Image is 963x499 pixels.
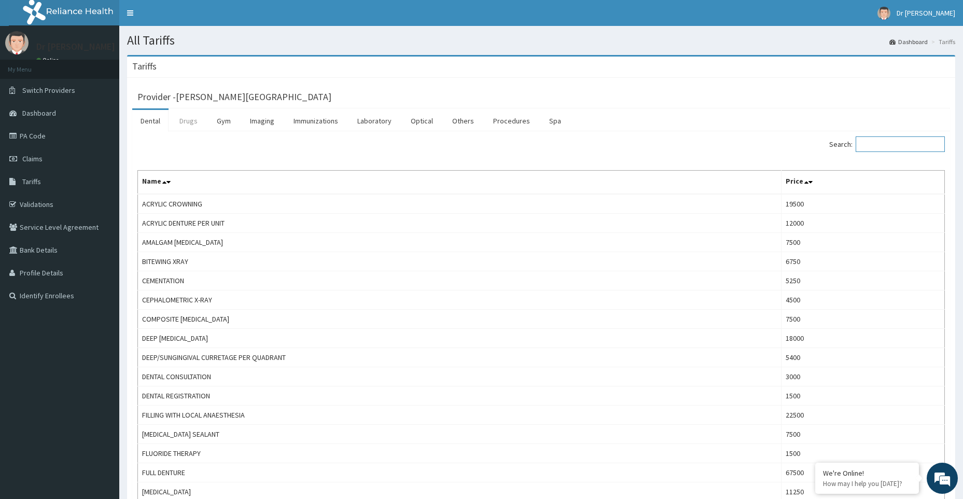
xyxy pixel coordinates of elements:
[541,110,569,132] a: Spa
[856,136,945,152] input: Search:
[781,214,944,233] td: 12000
[138,463,781,482] td: FULL DENTURE
[138,271,781,290] td: CEMENTATION
[781,171,944,195] th: Price
[5,31,29,54] img: User Image
[823,468,911,478] div: We're Online!
[132,110,169,132] a: Dental
[127,34,955,47] h1: All Tariffs
[781,386,944,406] td: 1500
[138,425,781,444] td: [MEDICAL_DATA] SEALANT
[929,37,955,46] li: Tariffs
[823,479,911,488] p: How may I help you today?
[781,406,944,425] td: 22500
[36,42,115,51] p: Dr [PERSON_NAME]
[22,108,56,118] span: Dashboard
[138,406,781,425] td: FILLING WITH LOCAL ANAESTHESIA
[485,110,538,132] a: Procedures
[781,463,944,482] td: 67500
[138,233,781,252] td: AMALGAM [MEDICAL_DATA]
[22,86,75,95] span: Switch Providers
[242,110,283,132] a: Imaging
[171,110,206,132] a: Drugs
[829,136,945,152] label: Search:
[138,367,781,386] td: DENTAL CONSULTATION
[19,52,42,78] img: d_794563401_company_1708531726252_794563401
[22,154,43,163] span: Claims
[781,310,944,329] td: 7500
[138,171,781,195] th: Name
[36,57,61,64] a: Online
[5,283,198,320] textarea: Type your message and hit 'Enter'
[402,110,441,132] a: Optical
[781,271,944,290] td: 5250
[138,444,781,463] td: FLUORIDE THERAPY
[781,367,944,386] td: 3000
[138,329,781,348] td: DEEP [MEDICAL_DATA]
[781,348,944,367] td: 5400
[138,348,781,367] td: DEEP/SUNGINGIVAL CURRETAGE PER QUADRANT
[138,290,781,310] td: CEPHALOMETRIC X-RAY
[781,233,944,252] td: 7500
[170,5,195,30] div: Minimize live chat window
[22,177,41,186] span: Tariffs
[877,7,890,20] img: User Image
[137,92,331,102] h3: Provider - [PERSON_NAME][GEOGRAPHIC_DATA]
[60,131,143,235] span: We're online!
[132,62,157,71] h3: Tariffs
[781,444,944,463] td: 1500
[889,37,928,46] a: Dashboard
[781,252,944,271] td: 6750
[138,252,781,271] td: BITEWING XRAY
[781,290,944,310] td: 4500
[138,386,781,406] td: DENTAL REGISTRATION
[781,329,944,348] td: 18000
[349,110,400,132] a: Laboratory
[54,58,174,72] div: Chat with us now
[781,425,944,444] td: 7500
[138,310,781,329] td: COMPOSITE [MEDICAL_DATA]
[285,110,346,132] a: Immunizations
[781,194,944,214] td: 19500
[138,214,781,233] td: ACRYLIC DENTURE PER UNIT
[208,110,239,132] a: Gym
[138,194,781,214] td: ACRYLIC CROWNING
[444,110,482,132] a: Others
[897,8,955,18] span: Dr [PERSON_NAME]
